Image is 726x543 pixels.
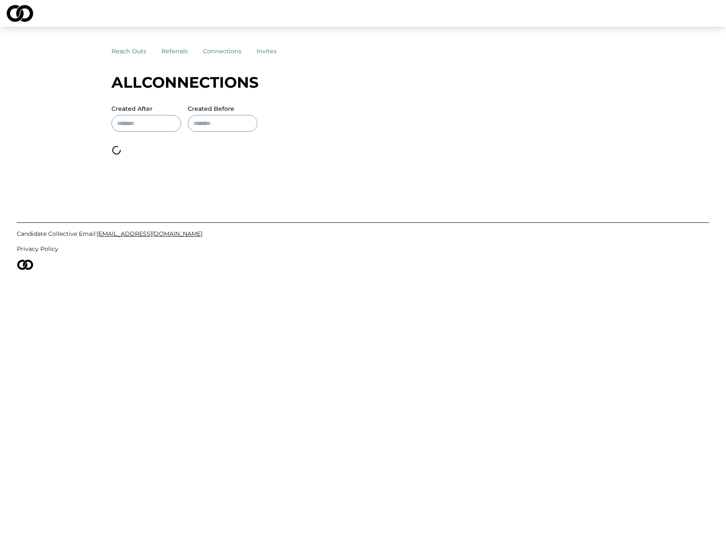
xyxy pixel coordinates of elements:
[17,245,709,253] a: Privacy Policy
[203,44,257,59] button: connections
[97,230,202,238] span: [EMAIL_ADDRESS][DOMAIN_NAME]
[188,106,257,112] label: Created Before
[111,44,161,59] button: reach outs
[111,74,615,91] div: All connections
[257,44,292,59] button: invites
[7,5,33,22] img: logo
[17,260,34,270] img: logo
[111,106,181,112] label: Created After
[17,230,709,238] a: Candidate Collective Email:[EMAIL_ADDRESS][DOMAIN_NAME]
[161,44,203,59] button: referrals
